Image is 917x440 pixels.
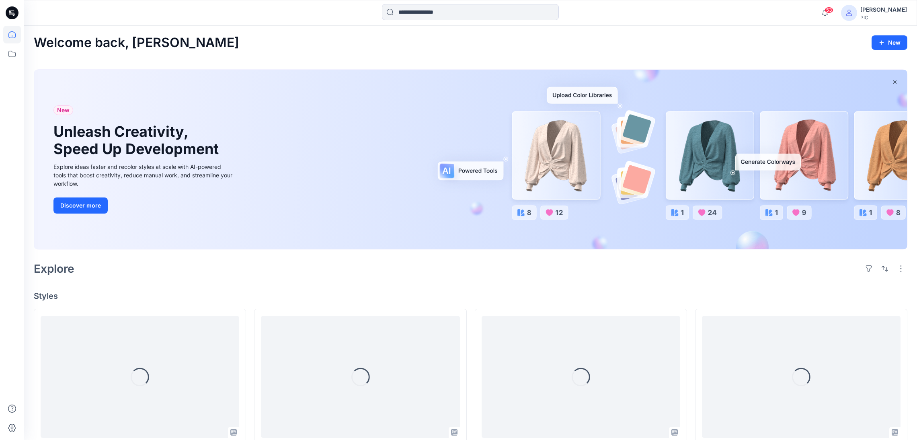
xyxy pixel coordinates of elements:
div: Explore ideas faster and recolor styles at scale with AI-powered tools that boost creativity, red... [53,162,234,188]
h2: Welcome back, [PERSON_NAME] [34,35,239,50]
h4: Styles [34,291,907,301]
h1: Unleash Creativity, Speed Up Development [53,123,222,158]
span: 53 [825,7,833,13]
h2: Explore [34,262,74,275]
div: PIC [860,14,907,21]
button: Discover more [53,197,108,214]
svg: avatar [846,10,852,16]
button: New [872,35,907,50]
div: [PERSON_NAME] [860,5,907,14]
a: Discover more [53,197,234,214]
span: New [57,105,70,115]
